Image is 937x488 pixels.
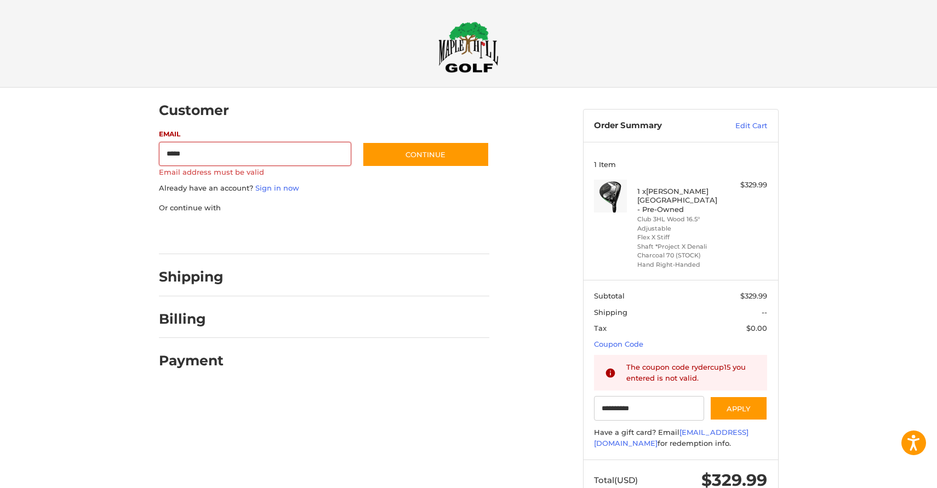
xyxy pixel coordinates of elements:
h4: 1 x [PERSON_NAME][GEOGRAPHIC_DATA] - Pre-Owned [637,187,721,214]
label: Email [159,129,352,139]
h2: Billing [159,311,223,328]
div: The coupon code rydercup15 you entered is not valid. [626,362,757,383]
iframe: PayPal-venmo [341,224,423,244]
span: Shipping [594,308,627,317]
li: Hand Right-Handed [637,260,721,269]
li: Shaft *Project X Denali Charcoal 70 (STOCK) [637,242,721,260]
span: $0.00 [746,324,767,332]
span: $329.99 [740,291,767,300]
li: Club 3HL Wood 16.5° Adjustable [637,215,721,233]
iframe: PayPal-paypal [155,224,237,244]
button: Apply [710,396,768,421]
label: Email address must be valid [159,168,352,176]
h2: Shipping [159,268,224,285]
h2: Customer [159,102,229,119]
a: Coupon Code [594,340,643,348]
span: Tax [594,324,607,332]
iframe: PayPal-paylater [248,224,330,244]
h3: Order Summary [594,120,712,131]
li: Flex X Stiff [637,233,721,242]
span: Subtotal [594,291,625,300]
input: Gift Certificate or Coupon Code [594,396,704,421]
div: Have a gift card? Email for redemption info. [594,427,767,449]
a: Sign in now [255,183,299,192]
a: [EMAIL_ADDRESS][DOMAIN_NAME] [594,428,749,447]
div: $329.99 [724,180,767,191]
img: Maple Hill Golf [438,21,499,73]
a: Edit Cart [712,120,767,131]
p: Or continue with [159,203,489,214]
p: Already have an account? [159,183,489,194]
h2: Payment [159,352,224,369]
span: -- [762,308,767,317]
h3: 1 Item [594,160,767,169]
span: Total (USD) [594,475,638,485]
button: Continue [362,142,489,167]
